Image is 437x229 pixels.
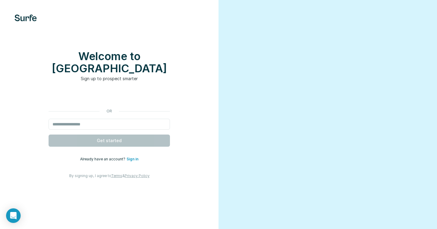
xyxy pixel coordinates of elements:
div: Open Intercom Messenger [6,208,21,223]
p: Sign up to prospect smarter [49,76,170,82]
a: Privacy Policy [125,173,150,178]
h1: Welcome to [GEOGRAPHIC_DATA] [49,50,170,74]
a: Sign in [127,157,138,161]
iframe: Sign in with Google Button [46,91,173,104]
img: Surfe's logo [15,15,37,21]
span: Already have an account? [80,157,127,161]
a: Terms [111,173,122,178]
p: or [100,108,119,114]
span: By signing up, I agree to & [69,173,150,178]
